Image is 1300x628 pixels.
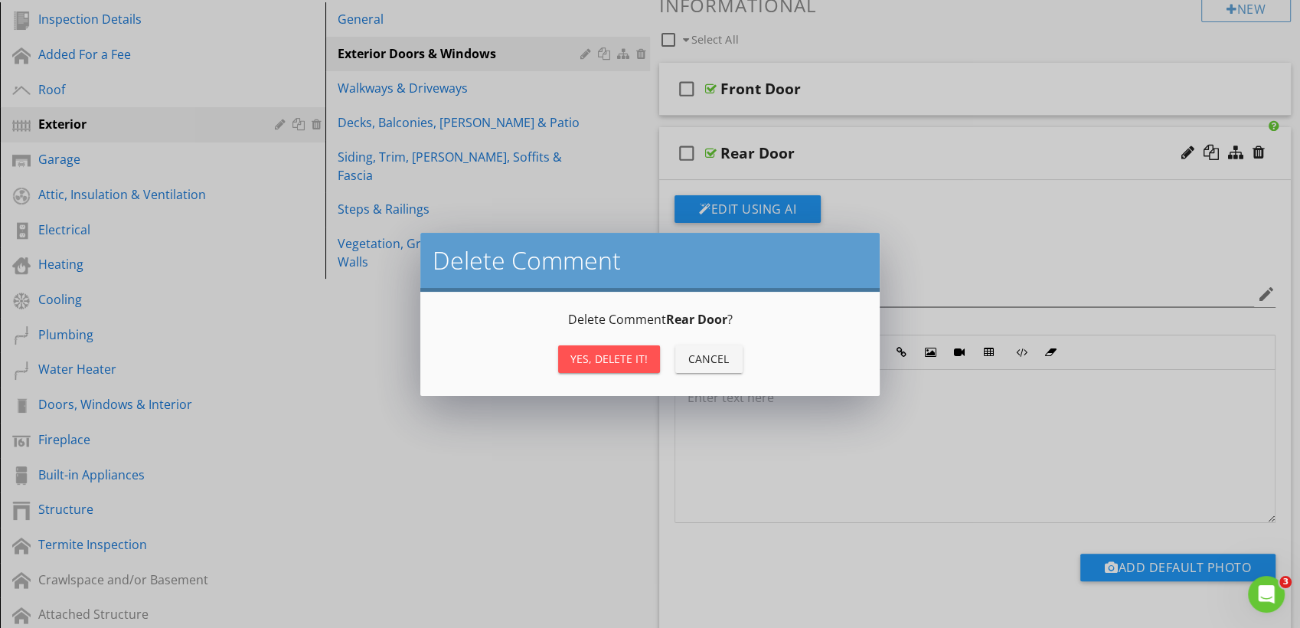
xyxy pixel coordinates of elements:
div: Yes, Delete it! [570,351,648,367]
span: 3 [1279,576,1292,588]
strong: Rear Door [666,311,727,328]
button: Yes, Delete it! [558,345,660,373]
p: Delete Comment ? [439,310,861,329]
h2: Delete Comment [433,245,867,276]
button: Cancel [675,345,743,373]
div: Cancel [688,351,730,367]
iframe: Intercom live chat [1248,576,1285,613]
